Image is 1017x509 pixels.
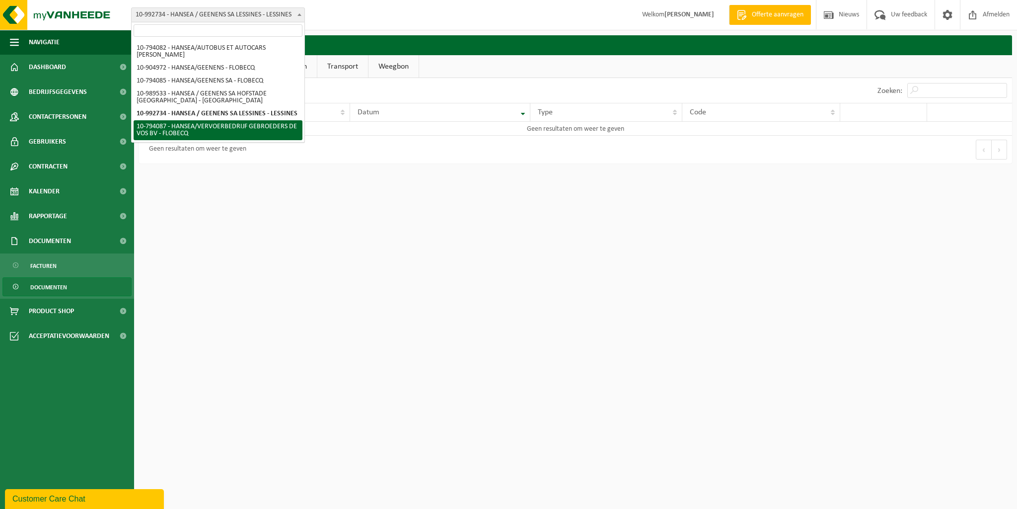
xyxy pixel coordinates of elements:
li: 10-992734 - HANSEA / GEENENS SA LESSINES - LESSINES [134,107,302,120]
span: Bedrijfsgegevens [29,80,87,104]
a: Facturen [2,256,132,275]
div: Geen resultaten om weer te geven [144,141,246,159]
a: Documenten [2,277,132,296]
li: 10-794087 - HANSEA/VERVOERBEDRIJF GEBROEDERS DE VOS BV - FLOBECQ [134,120,302,140]
strong: [PERSON_NAME] [664,11,714,18]
span: Type [538,108,553,116]
span: Contracten [29,154,68,179]
a: Offerte aanvragen [729,5,811,25]
span: Offerte aanvragen [749,10,806,20]
li: 10-794082 - HANSEA/AUTOBUS ET AUTOCARS [PERSON_NAME] [134,42,302,62]
span: 10-992734 - HANSEA / GEENENS SA LESSINES - LESSINES [132,8,304,22]
button: Previous [976,140,992,160]
span: Kalender [29,179,60,204]
span: 10-992734 - HANSEA / GEENENS SA LESSINES - LESSINES [131,7,305,22]
span: Dashboard [29,55,66,80]
span: Acceptatievoorwaarden [29,324,109,348]
button: Next [992,140,1007,160]
span: Gebruikers [29,129,66,154]
span: Product Shop [29,299,74,324]
iframe: chat widget [5,487,166,509]
li: 10-904972 - HANSEA/GEENENS - FLOBECQ [134,62,302,75]
span: Datum [358,108,379,116]
a: Weegbon [368,55,419,78]
span: Rapportage [29,204,67,229]
li: 10-989533 - HANSEA / GEENENS SA HOFSTADE [GEOGRAPHIC_DATA] - [GEOGRAPHIC_DATA] [134,87,302,107]
label: Zoeken: [877,87,902,95]
td: Geen resultaten om weer te geven [139,122,1012,136]
span: Code [690,108,706,116]
span: Facturen [30,256,57,275]
span: Documenten [29,229,71,254]
span: Navigatie [29,30,60,55]
li: 10-794085 - HANSEA/GEENENS SA - FLOBECQ [134,75,302,87]
a: Transport [317,55,368,78]
span: Documenten [30,278,67,297]
span: Contactpersonen [29,104,86,129]
h2: Documenten [139,35,1012,55]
